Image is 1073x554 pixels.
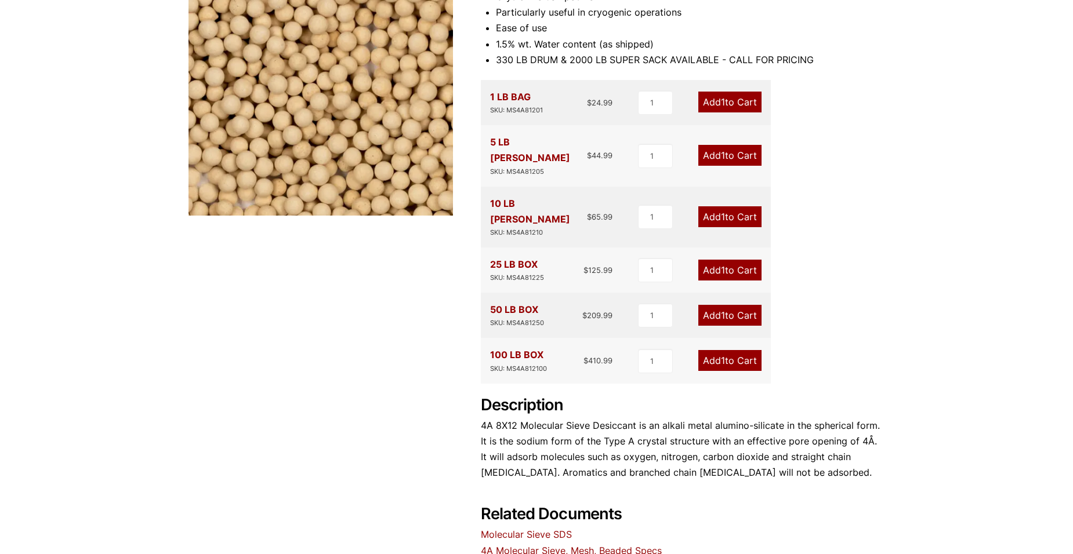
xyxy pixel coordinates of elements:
[721,309,725,321] span: 1
[698,260,762,280] a: Add1to Cart
[490,318,544,329] div: SKU: MS4A81250
[481,396,884,415] h2: Description
[587,151,612,160] bdi: 44.99
[490,272,544,283] div: SKU: MS4A81225
[583,265,588,275] span: $
[490,347,547,374] div: 100 LB BOX
[587,98,612,107] bdi: 24.99
[721,150,725,161] span: 1
[481,418,884,481] p: 4A 8X12 Molecular Sieve Desiccant is an alkali metal alumino-silicate in the spherical form. It i...
[698,145,762,166] a: Add1to Cart
[721,96,725,108] span: 1
[490,227,587,238] div: SKU: MS4A81210
[490,166,587,177] div: SKU: MS4A81205
[490,134,587,177] div: 5 LB [PERSON_NAME]
[490,302,544,329] div: 50 LB BOX
[496,52,884,68] li: 330 LB DRUM & 2000 LB SUPER SACK AVAILABLE - CALL FOR PRICING
[721,264,725,276] span: 1
[721,355,725,366] span: 1
[490,89,543,116] div: 1 LB BAG
[490,105,543,116] div: SKU: MS4A81201
[698,350,762,371] a: Add1to Cart
[496,20,884,36] li: Ease of use
[490,257,544,283] div: 25 LB BOX
[582,311,612,320] bdi: 209.99
[481,529,572,540] a: Molecular Sieve SDS
[490,196,587,238] div: 10 LB [PERSON_NAME]
[490,363,547,374] div: SKU: MS4A812100
[583,356,612,365] bdi: 410.99
[583,265,612,275] bdi: 125.99
[698,305,762,326] a: Add1to Cart
[582,311,587,320] span: $
[496,5,884,20] li: Particularly useful in cryogenic operations
[587,212,612,221] bdi: 65.99
[721,211,725,223] span: 1
[496,37,884,52] li: 1.5% wt. Water content (as shipped)
[698,92,762,112] a: Add1to Cart
[587,151,592,160] span: $
[583,356,588,365] span: $
[587,98,592,107] span: $
[587,212,592,221] span: $
[698,206,762,227] a: Add1to Cart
